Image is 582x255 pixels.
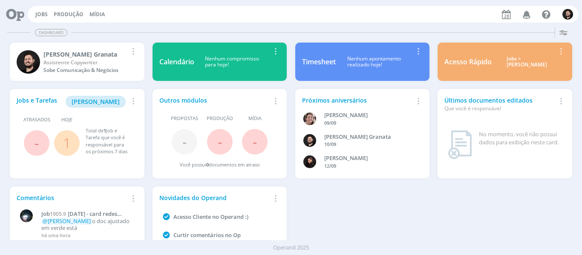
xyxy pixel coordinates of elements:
div: No momento, você não possui dados para exibição neste card. [479,130,562,147]
span: Hoje [61,116,72,123]
span: 09/09 [324,120,336,126]
div: Jobs e Tarefas [17,96,127,108]
button: Mídia [87,11,107,18]
div: Sobe Comunicação & Negócios [43,66,127,74]
span: Dashboard [35,29,67,36]
img: dashboard_not_found.png [448,130,472,159]
div: Luana da Silva de Andrade [324,154,414,163]
span: 10/09 [324,141,336,147]
button: Produção [51,11,86,18]
span: - [253,132,257,151]
div: Total de Job e Tarefa que você é responsável para os próximos 7 dias [86,127,129,155]
div: Nenhum compromisso para hoje! [194,56,270,68]
p: o doc ajustado em verde está [41,218,133,231]
button: B [562,7,573,22]
div: Aline Beatriz Jackisch [324,111,414,120]
button: Jobs [33,11,50,18]
button: [PERSON_NAME] [66,96,126,108]
span: Dia do nutricionista - card redes sociais [41,210,117,224]
img: B [303,134,316,147]
span: Produção [207,115,233,122]
a: Acesso Cliente no Operand :) [173,213,248,221]
div: Você possui documentos em atraso [180,161,260,169]
a: [PERSON_NAME] [66,97,126,105]
a: 1 [63,134,71,152]
span: - [218,132,222,151]
img: B [562,9,573,20]
span: 12/09 [324,163,336,169]
a: Curtir comentários no Op [173,231,241,239]
div: Acesso Rápido [444,57,492,67]
span: @[PERSON_NAME] [43,217,91,225]
a: Mídia [89,11,105,18]
a: Jobs [35,11,48,18]
a: B[PERSON_NAME] GranataAssistente CopywriterSobe Comunicação & Negócios [10,43,144,81]
img: A [303,112,316,125]
span: 1905.9 [50,210,66,218]
span: 1 [104,127,106,134]
div: Bruno Corralo Granata [324,133,414,141]
span: há uma hora [41,232,70,238]
span: - [35,134,39,152]
div: Outros módulos [159,96,270,105]
div: Que você é responsável [444,105,555,112]
span: 0 [206,161,209,168]
span: [PERSON_NAME] [72,97,120,106]
div: Jobs > [PERSON_NAME] [498,56,555,68]
div: Novidades do Operand [159,193,270,202]
div: Assistente Copywriter [43,59,127,66]
div: Timesheet [302,57,336,67]
div: Nenhum apontamento realizado hoje! [336,56,413,68]
div: Comentários [17,193,127,202]
div: Bruno Corralo Granata [43,50,127,59]
img: B [17,50,40,74]
img: L [303,155,316,168]
a: TimesheetNenhum apontamentorealizado hoje! [295,43,429,81]
div: Últimos documentos editados [444,96,555,112]
img: G [20,209,33,222]
span: Mídia [248,115,262,122]
span: Atrasados [23,116,50,123]
a: Job1905.9[DATE] - card redes sociais [41,211,133,218]
span: Propostas [171,115,198,122]
div: Calendário [159,57,194,67]
div: Próximos aniversários [302,96,413,105]
span: - [182,132,187,151]
a: Produção [54,11,84,18]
